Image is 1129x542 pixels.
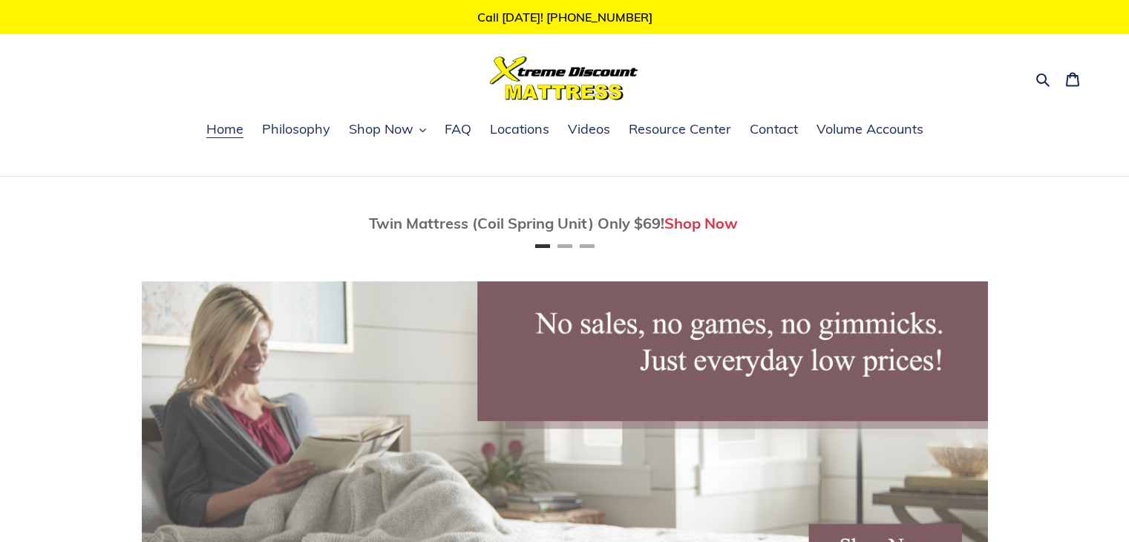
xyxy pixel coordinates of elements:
[199,119,251,141] a: Home
[629,120,731,138] span: Resource Center
[580,244,595,248] button: Page 3
[341,119,433,141] button: Shop Now
[621,119,739,141] a: Resource Center
[817,120,923,138] span: Volume Accounts
[664,214,738,232] a: Shop Now
[490,56,638,100] img: Xtreme Discount Mattress
[742,119,805,141] a: Contact
[369,214,664,232] span: Twin Mattress (Coil Spring Unit) Only $69!
[750,120,798,138] span: Contact
[206,120,243,138] span: Home
[560,119,618,141] a: Videos
[809,119,931,141] a: Volume Accounts
[445,120,471,138] span: FAQ
[490,120,549,138] span: Locations
[262,120,330,138] span: Philosophy
[482,119,557,141] a: Locations
[568,120,610,138] span: Videos
[437,119,479,141] a: FAQ
[349,120,413,138] span: Shop Now
[535,244,550,248] button: Page 1
[557,244,572,248] button: Page 2
[255,119,338,141] a: Philosophy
